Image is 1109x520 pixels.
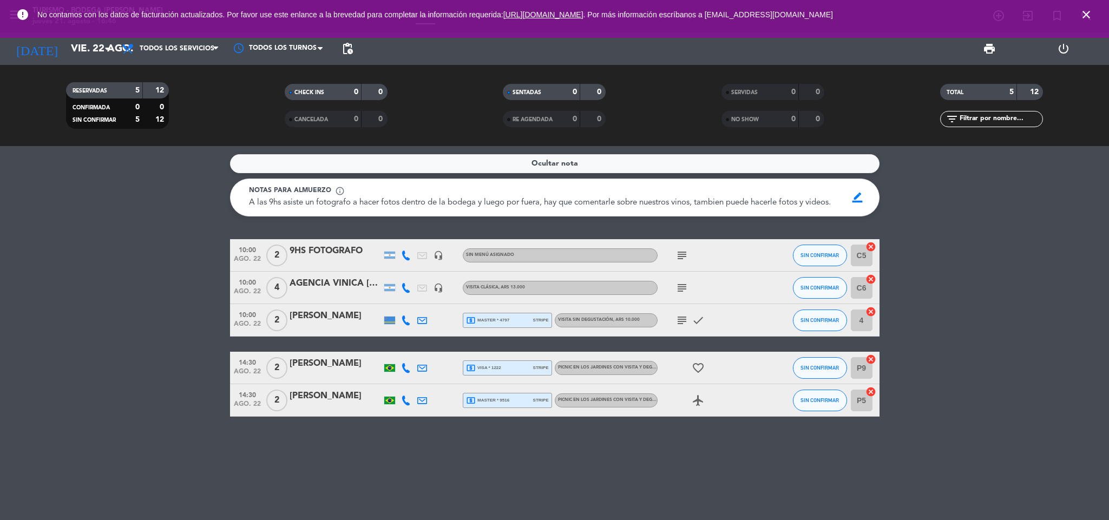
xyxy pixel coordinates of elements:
[266,277,287,299] span: 4
[266,310,287,331] span: 2
[800,397,839,403] span: SIN CONFIRMAR
[341,42,354,55] span: pending_actions
[135,116,140,123] strong: 5
[503,10,583,19] a: [URL][DOMAIN_NAME]
[865,241,876,252] i: cancel
[816,88,822,96] strong: 0
[73,117,116,123] span: SIN CONFIRMAR
[135,103,140,111] strong: 0
[558,365,694,370] span: PICNIC EN LOS JARDINES CON VISITA Y DEGUSTACIÓN CLÁSICA
[335,186,345,196] span: info_outline
[16,8,29,21] i: error
[573,88,577,96] strong: 0
[947,90,963,95] span: TOTAL
[266,357,287,379] span: 2
[1009,88,1014,96] strong: 5
[466,253,514,257] span: Sin menú asignado
[675,281,688,294] i: subject
[234,308,261,320] span: 10:00
[791,88,796,96] strong: 0
[558,318,640,322] span: VISITA SIN DEGUSTACIÓN
[466,285,525,289] span: VISITA CLÁSICA
[378,115,385,123] strong: 0
[533,317,549,324] span: stripe
[234,388,261,400] span: 14:30
[101,42,114,55] i: arrow_drop_down
[800,365,839,371] span: SIN CONFIRMAR
[155,87,166,94] strong: 12
[816,115,822,123] strong: 0
[692,361,705,374] i: favorite_border
[234,243,261,255] span: 10:00
[155,116,166,123] strong: 12
[290,277,382,291] div: AGENCIA VINICA [PERSON_NAME]
[135,87,140,94] strong: 5
[249,199,831,207] span: A las 9hs asiste un fotografo a hacer fotos dentro de la bodega y luego por fuera, hay que coment...
[731,90,758,95] span: SERVIDAS
[378,88,385,96] strong: 0
[800,317,839,323] span: SIN CONFIRMAR
[583,10,833,19] a: . Por más información escríbanos a [EMAIL_ADDRESS][DOMAIN_NAME]
[160,103,166,111] strong: 0
[793,310,847,331] button: SIN CONFIRMAR
[434,251,443,260] i: headset_mic
[692,314,705,327] i: check
[865,306,876,317] i: cancel
[865,354,876,365] i: cancel
[793,277,847,299] button: SIN CONFIRMAR
[800,285,839,291] span: SIN CONFIRMAR
[793,390,847,411] button: SIN CONFIRMAR
[1080,8,1093,21] i: close
[498,285,525,289] span: , ARS 13.000
[266,390,287,411] span: 2
[946,113,959,126] i: filter_list
[675,249,688,262] i: subject
[290,357,382,371] div: [PERSON_NAME]
[793,245,847,266] button: SIN CONFIRMAR
[73,105,110,110] span: CONFIRMADA
[959,113,1042,125] input: Filtrar por nombre...
[466,396,510,405] span: master * 9516
[793,357,847,379] button: SIN CONFIRMAR
[466,363,501,373] span: visa * 1222
[531,157,578,170] span: Ocultar nota
[731,117,759,122] span: NO SHOW
[234,320,261,333] span: ago. 22
[533,364,549,371] span: stripe
[434,283,443,293] i: headset_mic
[234,255,261,268] span: ago. 22
[865,274,876,285] i: cancel
[513,117,553,122] span: RE AGENDADA
[466,315,476,325] i: local_atm
[290,309,382,323] div: [PERSON_NAME]
[613,318,640,322] span: , ARS 10.000
[294,117,328,122] span: CANCELADA
[234,368,261,380] span: ago. 22
[266,245,287,266] span: 2
[466,396,476,405] i: local_atm
[1057,42,1070,55] i: power_settings_new
[847,187,868,208] span: border_color
[466,315,510,325] span: master * 4797
[558,398,694,402] span: PICNIC EN LOS JARDINES CON VISITA Y DEGUSTACIÓN CLÁSICA
[466,363,476,373] i: local_atm
[234,400,261,413] span: ago. 22
[73,88,107,94] span: RESERVADAS
[533,397,549,404] span: stripe
[1030,88,1041,96] strong: 12
[597,115,603,123] strong: 0
[513,90,541,95] span: SENTADAS
[1027,32,1101,65] div: LOG OUT
[140,45,214,52] span: Todos los servicios
[597,88,603,96] strong: 0
[692,394,705,407] i: airplanemode_active
[249,186,331,196] span: Notas para almuerzo
[573,115,577,123] strong: 0
[865,386,876,397] i: cancel
[800,252,839,258] span: SIN CONFIRMAR
[37,10,833,19] span: No contamos con los datos de facturación actualizados. Por favor use este enlance a la brevedad p...
[234,275,261,288] span: 10:00
[354,115,358,123] strong: 0
[675,314,688,327] i: subject
[983,42,996,55] span: print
